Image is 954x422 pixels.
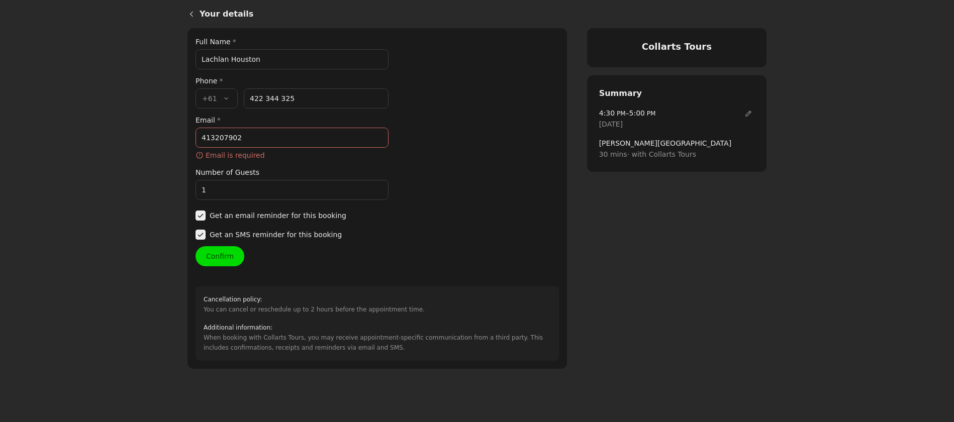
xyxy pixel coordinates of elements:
[599,40,754,53] h4: Collarts Tours
[629,109,645,117] span: 5:00
[599,119,623,130] span: [DATE]
[210,210,346,221] span: Get an email reminder for this booking
[196,210,206,221] span: ​
[615,110,625,117] span: PM
[599,149,754,160] span: 30 mins · with Collarts Tours
[179,2,200,26] a: Back
[204,323,551,353] div: When booking with Collarts Tours, you may receive appointment-specific communication from a third...
[204,323,551,333] h2: Additional information :
[196,36,389,47] label: Full Name
[599,138,754,149] span: [PERSON_NAME][GEOGRAPHIC_DATA]
[200,8,767,20] h1: Your details
[742,108,754,120] span: ​
[210,229,342,240] span: Get an SMS reminder for this booking
[742,108,754,120] button: Edit date and time
[196,229,206,240] span: ​
[196,115,389,126] label: Email
[196,88,238,109] button: +61
[196,75,389,86] div: Phone
[196,246,244,266] button: Confirm
[206,150,389,161] span: Email is required
[599,109,615,117] span: 4:30
[645,110,655,117] span: PM
[204,294,425,304] h2: Cancellation policy :
[599,87,754,99] h2: Summary
[204,294,425,314] div: You can cancel or reschedule up to 2 hours before the appointment time.
[196,167,389,178] label: Number of Guests
[599,108,656,119] span: –
[196,150,204,161] span: ​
